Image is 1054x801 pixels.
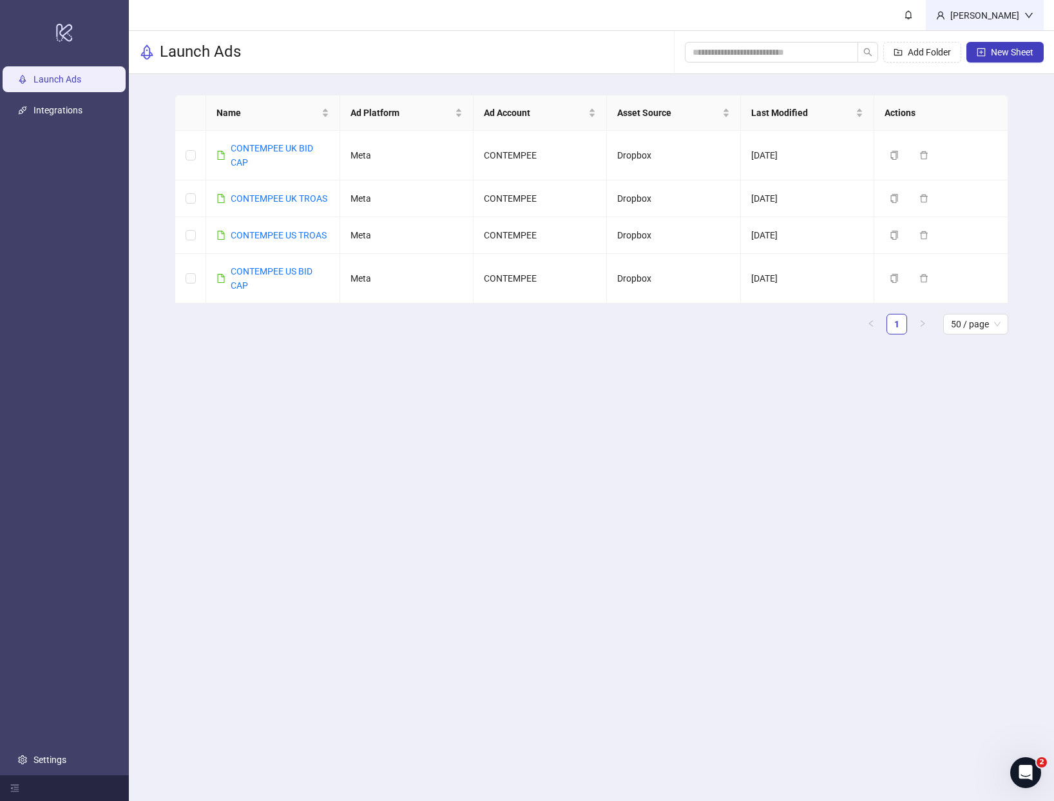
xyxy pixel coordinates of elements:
a: Integrations [34,106,82,116]
span: folder-add [894,48,903,57]
span: delete [919,274,928,283]
a: CONTEMPEE US BID CAP [231,266,312,291]
span: plus-square [977,48,986,57]
td: [DATE] [741,131,874,180]
th: Name [206,95,340,131]
button: left [861,314,881,334]
span: copy [890,194,899,203]
span: Asset Source [617,106,719,120]
td: Meta [340,254,474,304]
td: Dropbox [607,217,740,254]
a: 1 [887,314,906,334]
span: left [867,320,875,327]
iframe: Intercom live chat [1010,757,1041,788]
span: delete [919,231,928,240]
span: menu-fold [10,784,19,793]
span: right [919,320,926,327]
li: 1 [886,314,907,334]
span: 2 [1037,757,1047,767]
span: copy [890,231,899,240]
td: Meta [340,217,474,254]
td: CONTEMPEE [474,217,607,254]
span: delete [919,151,928,160]
span: Ad Account [484,106,586,120]
td: CONTEMPEE [474,180,607,217]
span: file [216,194,225,203]
span: Ad Platform [350,106,452,120]
span: rocket [139,44,155,60]
th: Actions [874,95,1008,131]
span: file [216,274,225,283]
span: Last Modified [751,106,853,120]
span: file [216,151,225,160]
span: copy [890,151,899,160]
div: Page Size [943,314,1008,334]
th: Ad Platform [340,95,474,131]
td: Dropbox [607,180,740,217]
li: Next Page [912,314,933,334]
span: search [863,48,872,57]
a: CONTEMPEE US TROAS [231,230,327,240]
a: Settings [34,755,66,765]
td: Dropbox [607,254,740,304]
span: delete [919,194,928,203]
span: copy [890,274,899,283]
span: Name [216,106,318,120]
td: [DATE] [741,180,874,217]
button: New Sheet [966,42,1044,63]
td: [DATE] [741,217,874,254]
button: Add Folder [883,42,961,63]
td: [DATE] [741,254,874,304]
h3: Launch Ads [160,42,241,63]
span: down [1024,11,1033,20]
th: Asset Source [607,95,740,131]
a: CONTEMPEE UK TROAS [231,193,327,204]
span: New Sheet [991,47,1033,57]
span: Add Folder [908,47,951,57]
li: Previous Page [861,314,881,334]
a: CONTEMPEE UK BID CAP [231,143,313,168]
div: [PERSON_NAME] [945,8,1024,23]
th: Ad Account [474,95,607,131]
td: Dropbox [607,131,740,180]
td: CONTEMPEE [474,254,607,304]
button: right [912,314,933,334]
th: Last Modified [741,95,874,131]
td: CONTEMPEE [474,131,607,180]
span: bell [904,10,913,19]
td: Meta [340,131,474,180]
a: Launch Ads [34,75,81,85]
td: Meta [340,180,474,217]
span: file [216,231,225,240]
span: 50 / page [951,314,1001,334]
span: user [936,11,945,20]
